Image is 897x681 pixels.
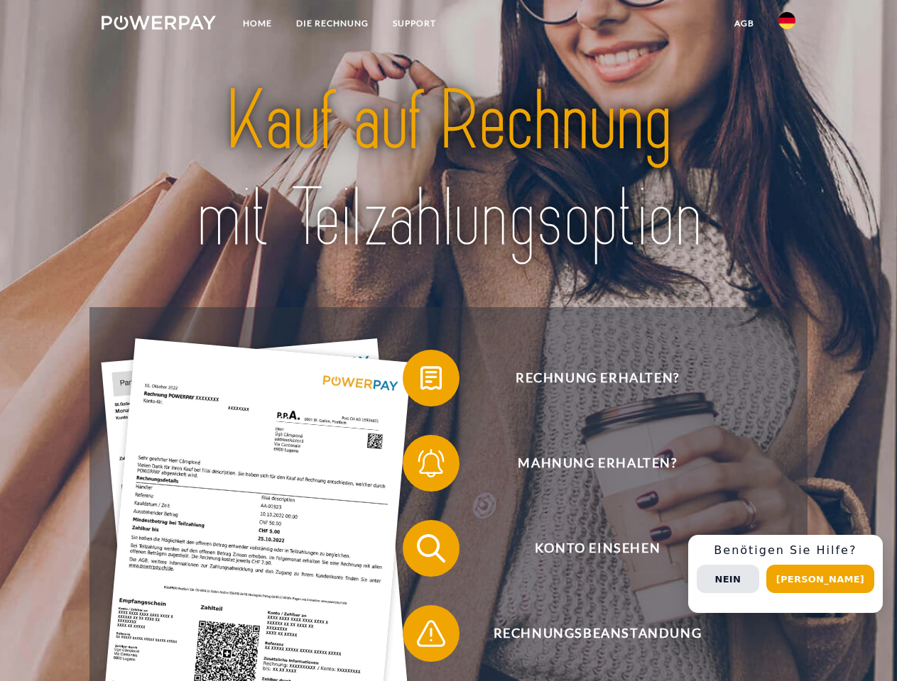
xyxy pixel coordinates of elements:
img: qb_search.svg [413,531,449,566]
img: logo-powerpay-white.svg [102,16,216,30]
button: Nein [697,565,759,593]
span: Konto einsehen [423,520,771,577]
img: title-powerpay_de.svg [136,68,761,272]
div: Schnellhilfe [688,535,883,613]
a: agb [722,11,766,36]
button: Konto einsehen [403,520,772,577]
button: Rechnungsbeanstandung [403,605,772,662]
span: Mahnung erhalten? [423,435,771,492]
img: qb_warning.svg [413,616,449,651]
img: de [778,12,795,29]
img: qb_bill.svg [413,360,449,396]
h3: Benötigen Sie Hilfe? [697,543,874,558]
a: DIE RECHNUNG [284,11,381,36]
img: qb_bell.svg [413,445,449,481]
button: Mahnung erhalten? [403,435,772,492]
span: Rechnungsbeanstandung [423,605,771,662]
span: Rechnung erhalten? [423,350,771,406]
button: [PERSON_NAME] [766,565,874,593]
button: Rechnung erhalten? [403,350,772,406]
a: Home [231,11,284,36]
a: SUPPORT [381,11,448,36]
